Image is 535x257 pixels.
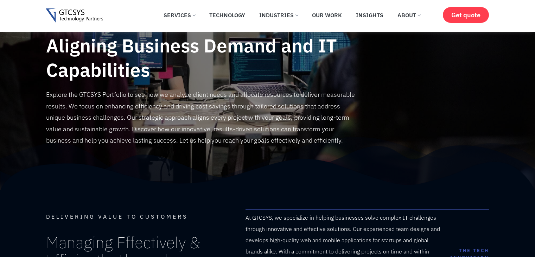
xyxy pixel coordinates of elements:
a: Insights [351,7,389,23]
img: Gtcsys logo [46,8,103,23]
span: Get quote [451,11,480,19]
a: Industries [254,7,303,23]
a: Get quote [443,7,489,23]
a: About [392,7,426,23]
h2: Aligning Business Demand and IT Capabilities [46,34,356,82]
p: Delivering value to customers [46,214,238,219]
a: Our Work [307,7,347,23]
a: Services [158,7,200,23]
p: Explore the GTCSYS Portfolio to see how we analyze client needs and allocate resources to deliver... [46,89,356,146]
a: Technology [204,7,250,23]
